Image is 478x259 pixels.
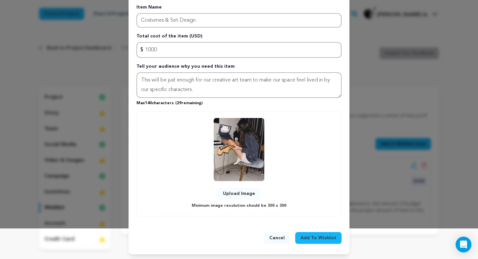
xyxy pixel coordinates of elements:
[136,33,342,42] p: Total cost of the item (USD)
[136,72,342,98] textarea: Tell your audience why you need this item
[140,46,143,54] span: $
[192,202,286,210] p: Minimum image resolution should be 300 x 300
[136,13,342,28] input: Enter item name
[136,42,342,58] input: Enter total cost of the item
[456,237,471,252] div: Open Intercom Messenger
[218,188,260,200] button: Upload Image
[264,232,290,244] button: Cancel
[136,63,342,72] p: Tell your audience why you need this item
[177,101,181,105] span: 29
[295,232,342,244] button: Add To Wishlist
[300,235,336,241] span: Add To Wishlist
[136,98,342,106] p: Max characters ( remaining)
[136,4,342,13] p: Item Name
[145,101,152,105] span: 140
